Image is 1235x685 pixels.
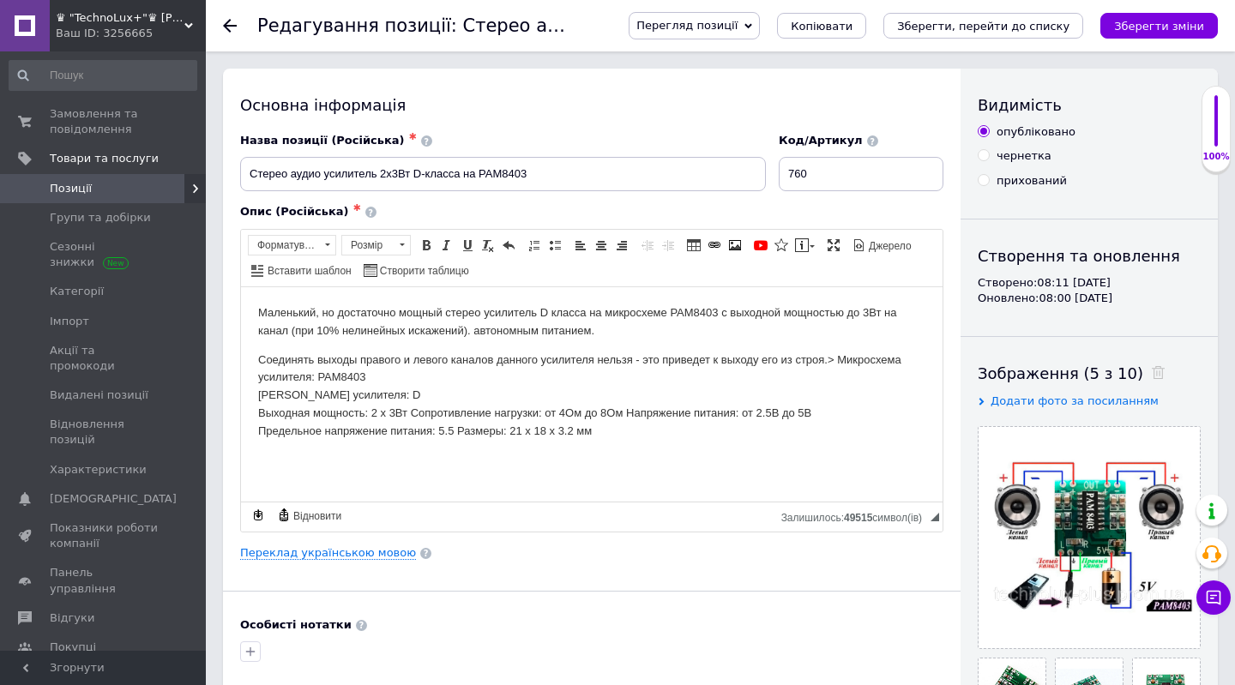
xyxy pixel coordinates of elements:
span: Сезонні знижки [50,239,159,270]
span: Розмір [342,236,394,255]
a: Повернути (Ctrl+Z) [499,236,518,255]
span: Перегляд позиції [636,19,738,32]
a: Підкреслений (Ctrl+U) [458,236,477,255]
span: Код/Артикул [779,134,863,147]
a: Вставити повідомлення [792,236,817,255]
a: Джерело [850,236,914,255]
div: прихований [997,173,1067,189]
span: Відновити [291,509,341,524]
a: Вставити/Редагувати посилання (Ctrl+L) [705,236,724,255]
a: Курсив (Ctrl+I) [437,236,456,255]
a: Створити таблицю [361,261,472,279]
a: Відновити [274,506,344,525]
b: Особисті нотатки [240,618,352,631]
a: Зробити резервну копію зараз [249,506,268,525]
div: Оновлено: 08:00 [DATE] [978,291,1201,306]
span: Форматування [249,236,319,255]
span: Групи та добірки [50,210,151,225]
a: Розмір [341,235,411,255]
span: Категорії [50,284,104,299]
a: По центру [592,236,611,255]
a: Зображення [726,236,744,255]
iframe: Редактор, 947538BF-F2C6-4F40-9527-14994CC2F34A [241,287,943,502]
span: Додати фото за посиланням [991,394,1159,407]
div: Створено: 08:11 [DATE] [978,275,1201,291]
input: Наприклад, H&M жіноча сукня зелена 38 розмір вечірня максі з блискітками [240,157,766,191]
input: Пошук [9,60,197,91]
a: Додати відео з YouTube [751,236,770,255]
a: Форматування [248,235,336,255]
button: Зберегти зміни [1100,13,1218,39]
a: Вставити іконку [772,236,791,255]
span: ♛ "TechnoLux+"♛ Інтернет Магазин [56,10,184,26]
span: Потягніть для зміни розмірів [931,513,939,521]
div: Ваш ID: 3256665 [56,26,206,41]
button: Копіювати [777,13,866,39]
a: Жирний (Ctrl+B) [417,236,436,255]
span: Видалені позиції [50,388,148,403]
span: Опис (Російська) [240,205,349,218]
div: Створення та оновлення [978,245,1201,267]
a: Видалити форматування [479,236,497,255]
span: Характеристики [50,462,147,478]
div: Основна інформація [240,94,943,116]
span: ✱ [409,131,417,142]
span: Покупці [50,640,96,655]
div: Кiлькiсть символiв [781,508,931,524]
div: Видимість [978,94,1201,116]
button: Чат з покупцем [1196,580,1231,615]
i: Зберегти зміни [1114,20,1204,33]
span: Показники роботи компанії [50,520,159,551]
div: чернетка [997,148,1051,164]
a: По лівому краю [571,236,590,255]
div: 100% [1202,151,1230,163]
i: Зберегти, перейти до списку [897,20,1069,33]
span: [DEMOGRAPHIC_DATA] [50,491,177,507]
div: Зображення (5 з 10) [978,363,1201,384]
span: Панель управління [50,565,159,596]
span: 49515 [844,512,872,524]
a: Максимізувати [824,236,843,255]
h1: Редагування позиції: Cтерео аудио усилитель 2х3Вт D-класса на PAM8403 [257,15,968,36]
button: Зберегти, перейти до списку [883,13,1083,39]
a: Вставити/видалити нумерований список [525,236,544,255]
span: Вставити шаблон [265,264,352,279]
div: Повернутися назад [223,19,237,33]
a: По правому краю [612,236,631,255]
div: опубліковано [997,124,1075,140]
span: Копіювати [791,20,852,33]
span: Відгуки [50,610,94,626]
span: Замовлення та повідомлення [50,106,159,137]
span: Відновлення позицій [50,417,159,448]
span: Джерело [866,239,912,254]
a: Зменшити відступ [638,236,657,255]
span: Товари та послуги [50,151,159,166]
span: Позиції [50,181,92,196]
span: ✱ [353,202,361,213]
a: Таблиця [684,236,703,255]
span: Створити таблицю [377,264,469,279]
span: Акції та промокоди [50,343,159,374]
a: Переклад українською мовою [240,546,416,560]
span: Імпорт [50,314,89,329]
a: Вставити/видалити маркований список [545,236,564,255]
a: Вставити шаблон [249,261,354,279]
div: 100% Якість заповнення [1202,86,1231,172]
a: Збільшити відступ [659,236,678,255]
span: Назва позиції (Російська) [240,134,405,147]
